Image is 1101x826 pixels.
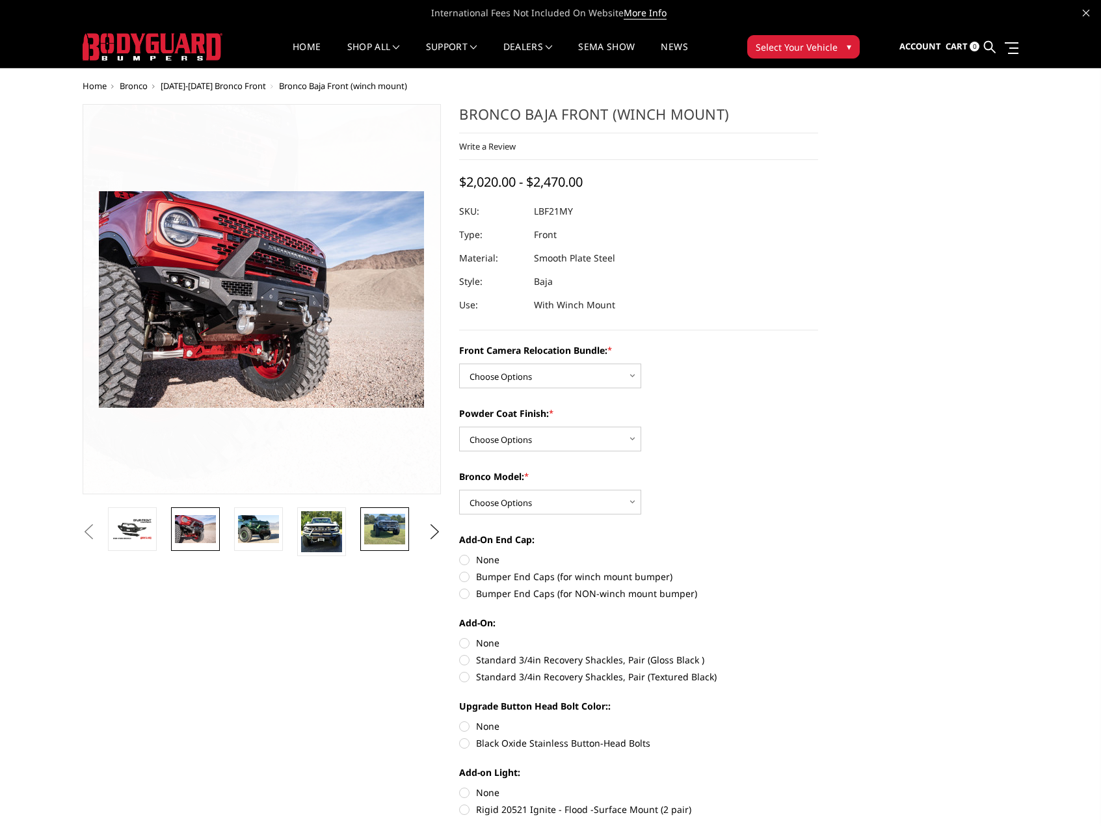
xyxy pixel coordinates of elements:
[534,270,553,293] dd: Baja
[459,616,818,630] label: Add-On:
[459,653,818,667] label: Standard 3/4in Recovery Shackles, Pair (Gloss Black )
[426,42,477,68] a: Support
[459,570,818,583] label: Bumper End Caps (for winch mount bumper)
[459,587,818,600] label: Bumper End Caps (for NON-winch mount bumper)
[238,515,279,542] img: Bronco Baja Front (winch mount)
[459,533,818,546] label: Add-On End Cap:
[899,29,941,64] a: Account
[459,736,818,750] label: Black Oxide Stainless Button-Head Bolts
[347,42,400,68] a: shop all
[301,511,342,552] img: Bronco Baja Front (winch mount)
[534,293,615,317] dd: With Winch Mount
[459,173,583,191] span: $2,020.00 - $2,470.00
[747,35,860,59] button: Select Your Vehicle
[459,766,818,779] label: Add-on Light:
[425,522,444,542] button: Next
[578,42,635,68] a: SEMA Show
[459,636,818,650] label: None
[279,80,407,92] span: Bronco Baja Front (winch mount)
[120,80,148,92] a: Bronco
[459,200,524,223] dt: SKU:
[847,40,851,53] span: ▾
[459,553,818,566] label: None
[459,803,818,816] label: Rigid 20521 Ignite - Flood -Surface Mount (2 pair)
[79,522,99,542] button: Previous
[459,670,818,684] label: Standard 3/4in Recovery Shackles, Pair (Textured Black)
[364,514,405,544] img: Bronco Baja Front (winch mount)
[112,518,153,540] img: Bodyguard Ford Bronco
[756,40,838,54] span: Select Your Vehicle
[534,246,615,270] dd: Smooth Plate Steel
[534,223,557,246] dd: Front
[459,246,524,270] dt: Material:
[161,80,266,92] a: [DATE]-[DATE] Bronco Front
[459,293,524,317] dt: Use:
[459,140,516,152] a: Write a Review
[503,42,553,68] a: Dealers
[459,343,818,357] label: Front Camera Relocation Bundle:
[459,699,818,713] label: Upgrade Button Head Bolt Color::
[293,42,321,68] a: Home
[899,40,941,52] span: Account
[946,40,968,52] span: Cart
[970,42,979,51] span: 0
[83,80,107,92] a: Home
[175,515,216,542] img: Bronco Baja Front (winch mount)
[459,719,818,733] label: None
[459,470,818,483] label: Bronco Model:
[534,200,573,223] dd: LBF21MY
[459,223,524,246] dt: Type:
[459,270,524,293] dt: Style:
[459,104,818,133] h1: Bronco Baja Front (winch mount)
[946,29,979,64] a: Cart 0
[459,786,818,799] label: None
[459,406,818,420] label: Powder Coat Finish:
[83,33,222,60] img: BODYGUARD BUMPERS
[661,42,687,68] a: News
[83,104,442,494] a: Bodyguard Ford Bronco
[1036,764,1101,826] iframe: Chat Widget
[624,7,667,20] a: More Info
